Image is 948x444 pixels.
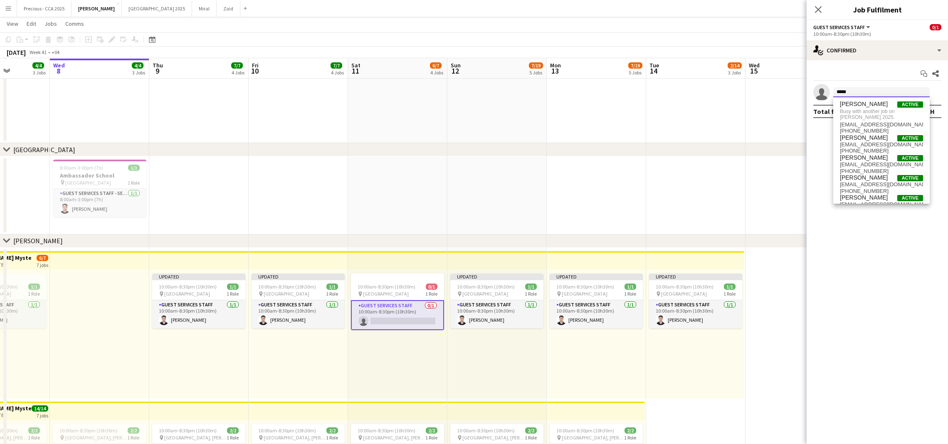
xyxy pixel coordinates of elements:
[840,141,923,148] span: arafatua3888@gmail.com
[326,427,338,434] span: 2/2
[550,274,643,280] div: Updated
[227,434,239,441] span: 1 Role
[159,427,217,434] span: 10:00am-8:30pm (10h30m)
[326,434,338,441] span: 1 Role
[723,291,736,297] span: 1 Role
[649,274,742,328] app-job-card: Updated10:00am-8:30pm (10h30m)1/1 [GEOGRAPHIC_DATA]1 RoleGuest Services Staff1/110:00am-8:30pm (1...
[331,69,344,76] div: 4 Jobs
[450,274,543,328] app-job-card: Updated10:00am-8:30pm (10h30m)1/1 [GEOGRAPHIC_DATA]1 RoleGuest Services Staff1/110:00am-8:30pm (1...
[562,434,624,441] span: [GEOGRAPHIC_DATA], [PERSON_NAME] and [PERSON_NAME]
[840,128,923,134] span: +971503583541
[840,134,888,141] span: Arafat Alam
[462,291,508,297] span: [GEOGRAPHIC_DATA]
[252,62,259,69] span: Fri
[813,107,842,116] div: Total fee
[813,24,871,30] button: Guest Services Staff
[128,427,139,434] span: 2/2
[550,300,643,328] app-card-role: Guest Services Staff1/110:00am-8:30pm (10h30m)[PERSON_NAME]
[128,180,140,186] span: 1 Role
[37,412,48,419] div: 7 jobs
[425,434,437,441] span: 1 Role
[122,0,192,17] button: [GEOGRAPHIC_DATA] 2025
[625,284,636,290] span: 1/1
[840,161,923,168] span: mohanad.arafa@outlook.com
[897,175,923,181] span: Active
[451,62,461,69] span: Sun
[13,146,75,154] div: [GEOGRAPHIC_DATA]
[37,261,48,268] div: 7 jobs
[258,427,316,434] span: 10:00am-8:30pm (10h30m)
[426,284,437,290] span: 0/1
[27,20,36,27] span: Edit
[358,427,415,434] span: 10:00am-8:30pm (10h30m)
[724,284,736,290] span: 1/1
[624,291,636,297] span: 1 Role
[549,66,561,76] span: 13
[264,434,326,441] span: [GEOGRAPHIC_DATA], [PERSON_NAME] and [PERSON_NAME]
[748,66,760,76] span: 15
[65,180,111,186] span: [GEOGRAPHIC_DATA]
[840,108,923,121] span: Busy with another job on [PERSON_NAME] 2025.
[60,165,103,171] span: 8:00am-3:00pm (7h)
[649,300,742,328] app-card-role: Guest Services Staff1/110:00am-8:30pm (10h30m)[PERSON_NAME]
[72,0,122,17] button: [PERSON_NAME]
[151,66,163,76] span: 9
[350,66,360,76] span: 11
[550,274,643,328] div: Updated10:00am-8:30pm (10h30m)1/1 [GEOGRAPHIC_DATA]1 RoleGuest Services Staff1/110:00am-8:30pm (1...
[52,49,59,55] div: +04
[661,291,707,297] span: [GEOGRAPHIC_DATA]
[813,31,941,37] div: 10:00am-8:30pm (10h30m)
[28,427,40,434] span: 2/2
[525,427,537,434] span: 2/2
[556,427,614,434] span: 10:00am-8:30pm (10h30m)
[462,434,525,441] span: [GEOGRAPHIC_DATA], [PERSON_NAME] and [PERSON_NAME]
[351,300,444,330] app-card-role: Guest Services Staff0/110:00am-8:30pm (10h30m)
[525,291,537,297] span: 1 Role
[556,284,614,290] span: 10:00am-8:30pm (10h30m)
[529,69,543,76] div: 5 Jobs
[813,24,865,30] span: Guest Services Staff
[449,66,461,76] span: 12
[649,62,659,69] span: Tue
[232,69,244,76] div: 4 Jobs
[59,427,117,434] span: 10:00am-8:30pm (10h30m)
[562,291,607,297] span: [GEOGRAPHIC_DATA]
[840,101,888,108] span: Arafa Adel
[525,284,537,290] span: 1/1
[53,160,146,217] app-job-card: 8:00am-3:00pm (7h)1/1Ambassador School [GEOGRAPHIC_DATA]1 RoleGuest Services Staff - Senior1/18:0...
[525,434,537,441] span: 1 Role
[625,427,636,434] span: 2/2
[840,154,888,161] span: Mohanad Arafa
[217,0,240,17] button: Zaid
[252,300,345,328] app-card-role: Guest Services Staff1/110:00am-8:30pm (10h30m)[PERSON_NAME]
[252,274,345,328] div: Updated10:00am-8:30pm (10h30m)1/1 [GEOGRAPHIC_DATA]1 RoleGuest Services Staff1/110:00am-8:30pm (1...
[7,20,18,27] span: View
[840,148,923,154] span: +971563110905
[358,284,415,290] span: 10:00am-8:30pm (10h30m)
[28,284,40,290] span: 1/1
[7,48,26,57] div: [DATE]
[529,62,543,69] span: 7/19
[331,62,342,69] span: 7/7
[648,66,659,76] span: 14
[457,427,515,434] span: 10:00am-8:30pm (10h30m)
[53,189,146,217] app-card-role: Guest Services Staff - Senior1/18:00am-3:00pm (7h)[PERSON_NAME]
[52,66,65,76] span: 8
[425,291,437,297] span: 1 Role
[41,18,60,29] a: Jobs
[27,49,48,55] span: Week 41
[430,69,443,76] div: 4 Jobs
[363,291,409,297] span: [GEOGRAPHIC_DATA]
[227,291,239,297] span: 1 Role
[450,274,543,280] div: Updated
[164,434,227,441] span: [GEOGRAPHIC_DATA], [PERSON_NAME] and [PERSON_NAME]
[65,20,84,27] span: Comms
[749,62,760,69] span: Wed
[450,300,543,328] app-card-role: Guest Services Staff1/110:00am-8:30pm (10h30m)[PERSON_NAME]
[44,20,57,27] span: Jobs
[227,427,239,434] span: 2/2
[132,62,143,69] span: 4/4
[629,69,642,76] div: 5 Jobs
